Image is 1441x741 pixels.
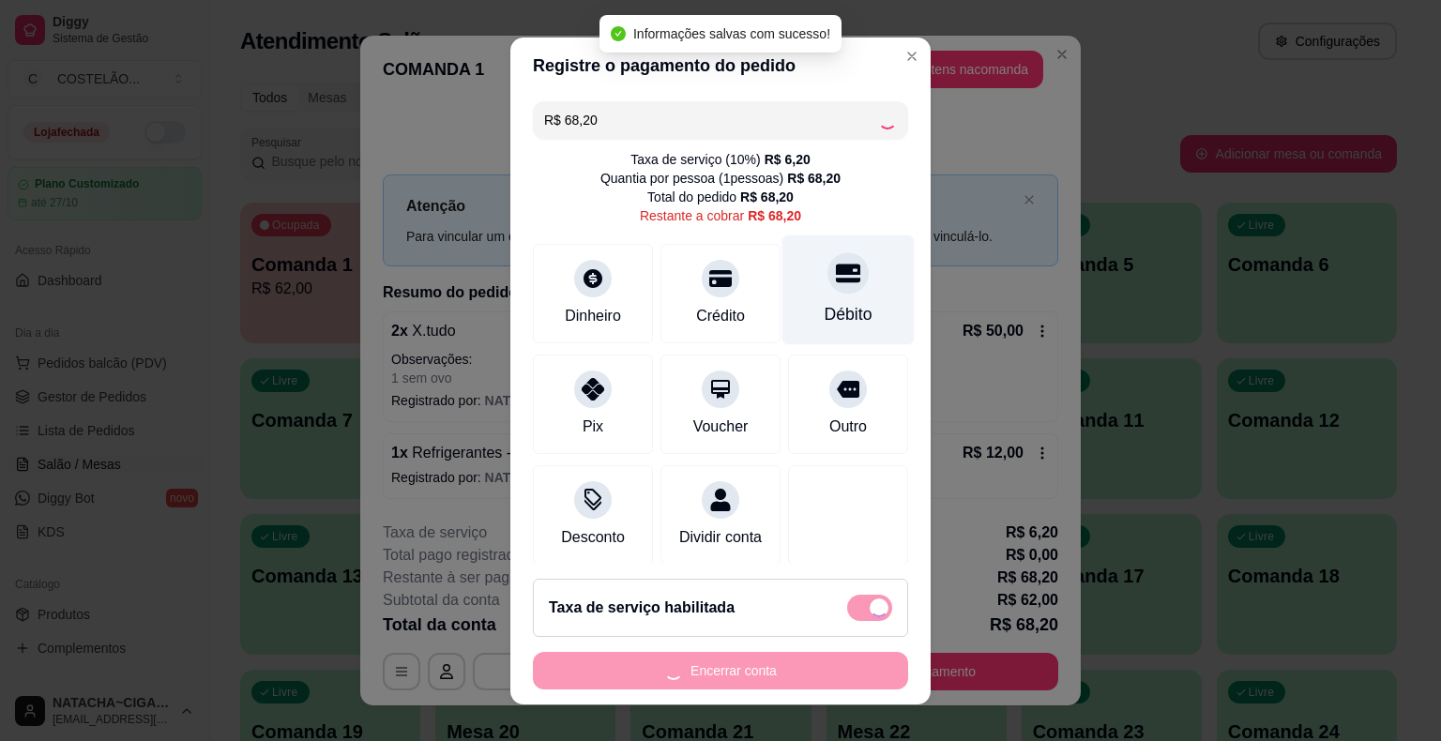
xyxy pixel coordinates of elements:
div: Dinheiro [565,305,621,327]
div: Pix [583,416,603,438]
div: Outro [829,416,867,438]
div: R$ 68,20 [740,188,794,206]
div: Taxa de serviço ( 10 %) [630,150,811,169]
div: Dividir conta [679,526,762,549]
div: R$ 6,20 [765,150,811,169]
h2: Taxa de serviço habilitada [549,597,735,619]
div: R$ 68,20 [787,169,841,188]
input: Ex.: hambúrguer de cordeiro [544,101,878,139]
div: R$ 68,20 [748,206,801,225]
span: Informações salvas com sucesso! [633,26,830,41]
button: Close [897,41,927,71]
div: Restante a cobrar [640,206,801,225]
div: Quantia por pessoa ( 1 pessoas) [600,169,841,188]
div: Desconto [561,526,625,549]
header: Registre o pagamento do pedido [510,38,931,94]
div: Débito [825,302,872,326]
span: check-circle [611,26,626,41]
div: Voucher [693,416,749,438]
div: Crédito [696,305,745,327]
div: Total do pedido [647,188,794,206]
div: Loading [878,111,897,129]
